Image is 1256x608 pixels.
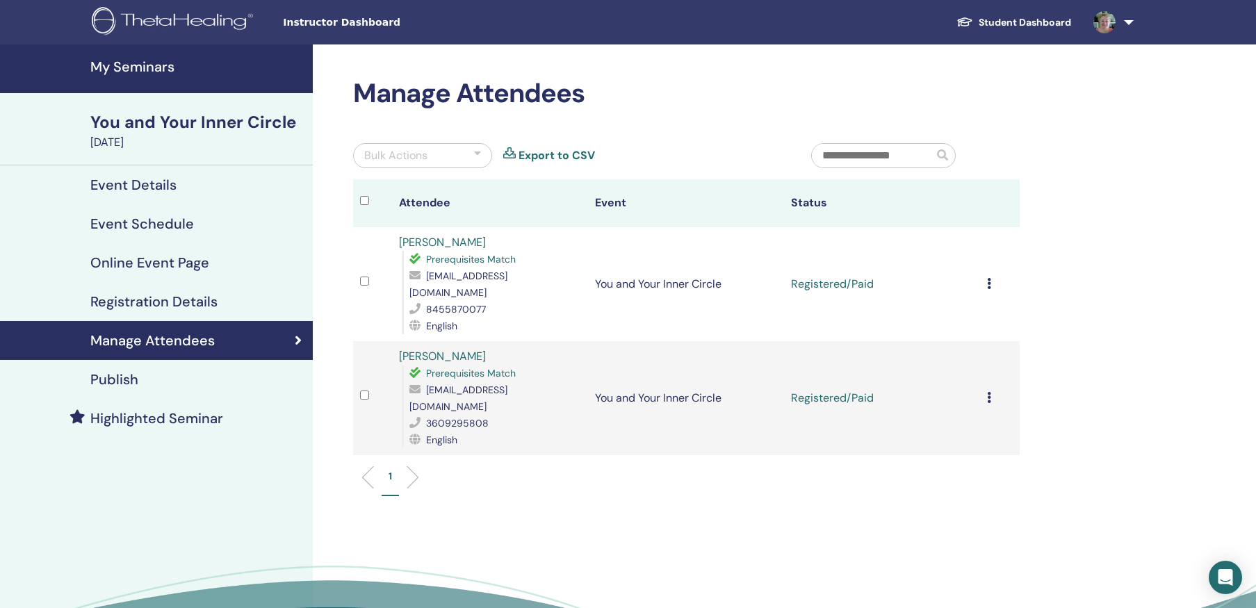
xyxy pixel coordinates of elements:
[90,110,304,134] div: You and Your Inner Circle
[392,179,588,227] th: Attendee
[90,134,304,151] div: [DATE]
[409,384,507,413] span: [EMAIL_ADDRESS][DOMAIN_NAME]
[1209,561,1242,594] div: Open Intercom Messenger
[90,215,194,232] h4: Event Schedule
[364,147,427,164] div: Bulk Actions
[945,10,1082,35] a: Student Dashboard
[399,349,486,363] a: [PERSON_NAME]
[519,147,595,164] a: Export to CSV
[409,270,507,299] span: [EMAIL_ADDRESS][DOMAIN_NAME]
[283,15,491,30] span: Instructor Dashboard
[1093,11,1116,33] img: default.png
[399,235,486,249] a: [PERSON_NAME]
[90,58,304,75] h4: My Seminars
[956,16,973,28] img: graduation-cap-white.svg
[426,434,457,446] span: English
[90,176,177,193] h4: Event Details
[90,293,218,310] h4: Registration Details
[82,110,313,151] a: You and Your Inner Circle[DATE]
[426,320,457,332] span: English
[90,410,223,427] h4: Highlighted Seminar
[426,417,489,429] span: 3609295808
[353,78,1020,110] h2: Manage Attendees
[588,227,784,341] td: You and Your Inner Circle
[426,367,516,379] span: Prerequisites Match
[426,253,516,265] span: Prerequisites Match
[784,179,980,227] th: Status
[90,371,138,388] h4: Publish
[90,254,209,271] h4: Online Event Page
[389,469,392,484] p: 1
[588,179,784,227] th: Event
[92,7,258,38] img: logo.png
[588,341,784,455] td: You and Your Inner Circle
[90,332,215,349] h4: Manage Attendees
[426,303,486,315] span: 8455870077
